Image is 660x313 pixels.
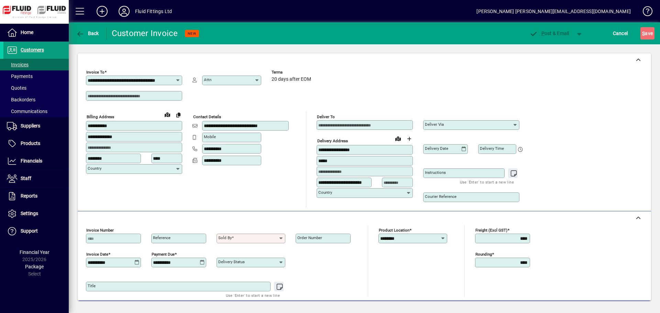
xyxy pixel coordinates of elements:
mat-label: Rounding [475,252,492,257]
span: Settings [21,211,38,216]
a: Support [3,223,69,240]
button: Profile [113,5,135,18]
mat-label: Invoice number [86,228,114,233]
mat-label: Payment due [152,252,175,257]
mat-label: Deliver To [317,114,335,119]
span: Communications [7,109,47,114]
a: Knowledge Base [638,1,651,24]
button: Add [91,5,113,18]
button: Copy to Delivery address [173,109,184,120]
mat-label: Invoice date [86,252,108,257]
span: Home [21,30,33,35]
span: Suppliers [21,123,40,128]
span: Invoices [7,62,29,67]
span: Back [76,31,99,36]
span: Payments [7,74,33,79]
span: Quotes [7,85,26,91]
mat-hint: Use 'Enter' to start a new line [226,291,280,299]
button: Choose address [404,133,415,144]
span: Financial Year [20,249,49,255]
mat-label: Delivery date [425,146,448,151]
mat-label: Order number [297,235,322,240]
mat-label: Sold by [218,235,232,240]
a: Home [3,24,69,41]
mat-label: Delivery time [480,146,504,151]
a: View on map [162,109,173,120]
span: Package [25,264,44,269]
mat-label: Invoice To [86,70,104,75]
button: Cancel [611,27,630,40]
span: ave [642,28,653,39]
app-page-header-button: Back [69,27,107,40]
mat-label: Instructions [425,170,446,175]
span: Reports [21,193,37,199]
a: Reports [3,188,69,205]
span: Customers [21,47,44,53]
span: P [541,31,544,36]
mat-label: Title [88,283,96,288]
a: Payments [3,70,69,82]
a: Suppliers [3,118,69,135]
a: Products [3,135,69,152]
mat-label: Delivery status [218,259,245,264]
mat-label: Courier Reference [425,194,456,199]
div: [PERSON_NAME] [PERSON_NAME][EMAIL_ADDRESS][DOMAIN_NAME] [476,6,631,17]
mat-label: Product location [379,228,409,233]
mat-label: Deliver via [425,122,444,127]
button: Save [640,27,654,40]
mat-label: Freight (excl GST) [475,228,507,233]
div: Fluid Fittings Ltd [135,6,172,17]
button: Back [74,27,101,40]
a: Staff [3,170,69,187]
button: Post & Email [526,27,573,40]
mat-label: Mobile [204,134,216,139]
a: Communications [3,105,69,117]
mat-label: Attn [204,77,211,82]
span: NEW [188,31,196,36]
span: Staff [21,176,31,181]
span: Support [21,228,38,234]
span: Backorders [7,97,35,102]
mat-label: Country [88,166,101,171]
mat-label: Reference [153,235,170,240]
span: Products [21,141,40,146]
mat-hint: Use 'Enter' to start a new line [460,178,514,186]
span: S [642,31,645,36]
span: ost & Email [529,31,569,36]
a: View on map [393,133,404,144]
span: 20 days after EOM [272,77,311,82]
a: Quotes [3,82,69,94]
a: Invoices [3,59,69,70]
span: Cancel [613,28,628,39]
mat-label: Country [318,190,332,195]
span: Terms [272,70,313,75]
a: Financials [3,153,69,170]
a: Settings [3,205,69,222]
span: Financials [21,158,42,164]
a: Backorders [3,94,69,105]
div: Customer Invoice [112,28,178,39]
